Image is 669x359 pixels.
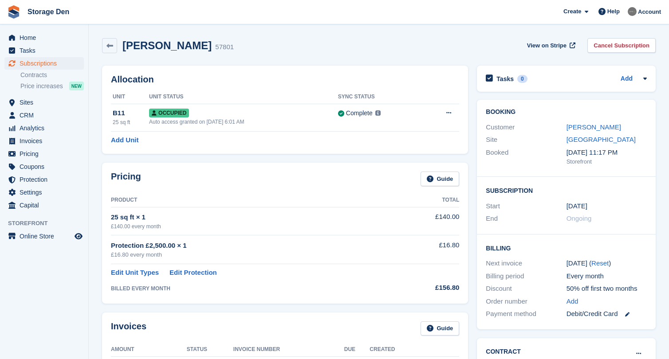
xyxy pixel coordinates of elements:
[20,135,73,147] span: Invoices
[567,297,578,307] a: Add
[567,201,587,211] time: 2024-10-26 00:00:00 UTC
[111,135,138,145] a: Add Unit
[4,96,84,109] a: menu
[486,243,647,252] h2: Billing
[375,110,381,116] img: icon-info-grey-7440780725fd019a000dd9b08b2336e03edf1995a4989e88bcd33f0948082b44.svg
[20,186,73,199] span: Settings
[486,258,566,269] div: Next invoice
[395,207,459,235] td: £140.00
[187,343,233,357] th: Status
[20,96,73,109] span: Sites
[567,215,592,222] span: Ongoing
[20,109,73,121] span: CRM
[111,343,187,357] th: Amount
[563,7,581,16] span: Create
[567,157,647,166] div: Storefront
[111,222,395,230] div: £140.00 every month
[73,231,84,242] a: Preview store
[421,172,460,186] a: Guide
[621,74,633,84] a: Add
[111,212,395,222] div: 25 sq ft × 1
[149,118,338,126] div: Auto access granted on [DATE] 6:01 AM
[4,31,84,44] a: menu
[20,199,73,211] span: Capital
[567,309,647,319] div: Debit/Credit Card
[486,297,566,307] div: Order number
[4,148,84,160] a: menu
[20,230,73,242] span: Online Store
[607,7,620,16] span: Help
[111,90,149,104] th: Unit
[69,82,84,90] div: NEW
[111,74,459,85] h2: Allocation
[111,172,141,186] h2: Pricing
[527,41,567,50] span: View on Stripe
[587,38,656,53] a: Cancel Subscription
[486,122,566,133] div: Customer
[4,135,84,147] a: menu
[111,268,159,278] a: Edit Unit Types
[111,241,395,251] div: Protection £2,500.00 × 1
[4,186,84,199] a: menu
[486,135,566,145] div: Site
[486,148,566,166] div: Booked
[20,81,84,91] a: Price increases NEW
[111,250,395,259] div: £16.80 every month
[344,343,370,357] th: Due
[20,31,73,44] span: Home
[395,283,459,293] div: £156.80
[111,193,395,207] th: Product
[24,4,73,19] a: Storage Den
[486,109,647,116] h2: Booking
[496,75,514,83] h2: Tasks
[486,186,647,195] h2: Subscription
[149,90,338,104] th: Unit Status
[370,343,459,357] th: Created
[215,42,234,52] div: 57801
[7,5,20,19] img: stora-icon-8386f47178a22dfd0bd8f6a31ec36ba5ce8667c1dd55bd0f319d3a0aa187defe.svg
[523,38,577,53] a: View on Stripe
[4,44,84,57] a: menu
[20,160,73,173] span: Coupons
[20,44,73,57] span: Tasks
[567,258,647,269] div: [DATE] ( )
[4,122,84,134] a: menu
[486,347,521,356] h2: Contract
[4,160,84,173] a: menu
[20,71,84,79] a: Contracts
[486,271,566,281] div: Billing period
[567,136,636,143] a: [GEOGRAPHIC_DATA]
[486,284,566,294] div: Discount
[567,148,647,158] div: [DATE] 11:17 PM
[4,230,84,242] a: menu
[486,214,566,224] div: End
[20,122,73,134] span: Analytics
[20,173,73,186] span: Protection
[486,309,566,319] div: Payment method
[395,193,459,207] th: Total
[113,108,149,118] div: B11
[346,109,373,118] div: Complete
[395,235,459,264] td: £16.80
[628,7,637,16] img: Brian Barbour
[4,109,84,121] a: menu
[421,321,460,336] a: Guide
[8,219,88,228] span: Storefront
[233,343,344,357] th: Invoice Number
[638,8,661,16] span: Account
[486,201,566,211] div: Start
[4,57,84,70] a: menu
[4,199,84,211] a: menu
[4,173,84,186] a: menu
[20,82,63,90] span: Price increases
[567,271,647,281] div: Every month
[111,321,146,336] h2: Invoices
[591,259,609,267] a: Reset
[149,109,189,117] span: Occupied
[169,268,217,278] a: Edit Protection
[567,284,647,294] div: 50% off first two months
[338,90,422,104] th: Sync Status
[567,123,621,131] a: [PERSON_NAME]
[111,285,395,293] div: BILLED EVERY MONTH
[20,57,73,70] span: Subscriptions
